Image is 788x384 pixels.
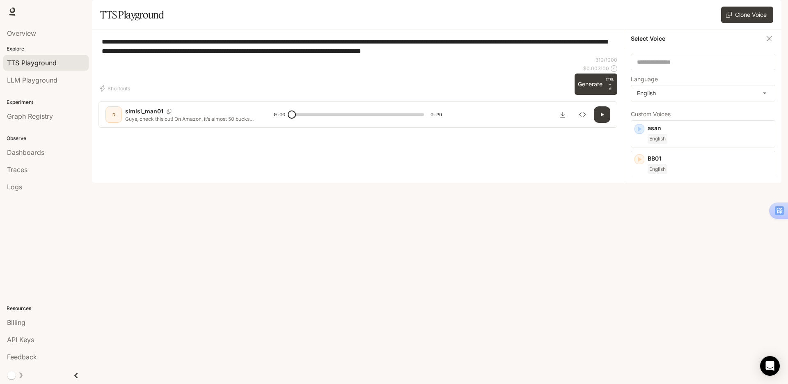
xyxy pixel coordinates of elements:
[648,154,772,163] p: BB01
[574,106,591,123] button: Inspect
[98,82,133,95] button: Shortcuts
[107,108,120,121] div: D
[575,74,617,95] button: GenerateCTRL +⏎
[274,110,285,119] span: 0:00
[760,356,780,376] div: Open Intercom Messenger
[606,77,614,92] p: ⏎
[721,7,773,23] button: Clone Voice
[631,111,775,117] p: Custom Voices
[606,77,614,87] p: CTRL +
[631,76,658,82] p: Language
[631,85,775,101] div: English
[100,7,164,23] h1: TTS Playground
[163,109,175,114] button: Copy Voice ID
[648,164,667,174] span: English
[583,65,609,72] p: $ 0.003100
[431,110,442,119] span: 0:26
[125,115,254,122] p: Guys, check this out! On Amazon, it’s almost 50 bucks, but here? Less than 20 dollars with free s...
[648,134,667,144] span: English
[648,124,772,132] p: asan
[125,107,163,115] p: simisi_man01
[596,56,617,63] p: 310 / 1000
[554,106,571,123] button: Download audio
